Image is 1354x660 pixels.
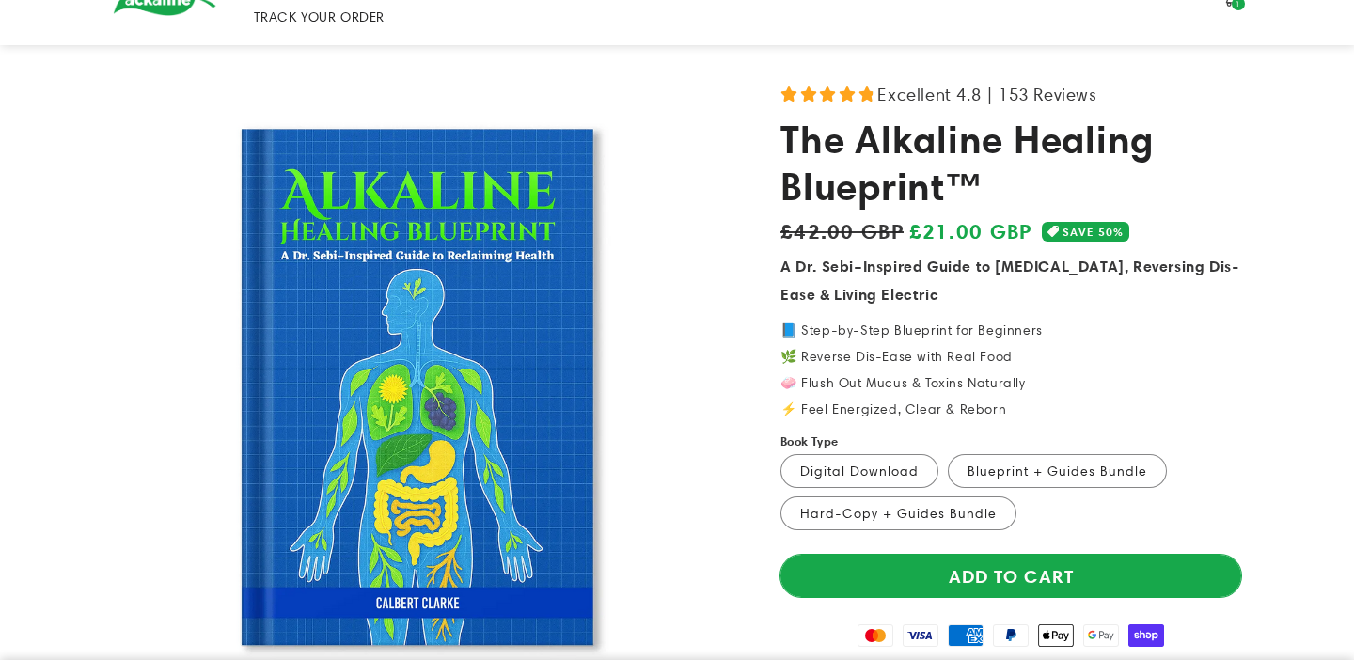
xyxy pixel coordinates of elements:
[780,555,1241,597] button: Add to cart
[877,79,1096,110] span: Excellent 4.8 | 153 Reviews
[948,454,1167,488] label: Blueprint + Guides Bundle
[780,454,938,488] label: Digital Download
[1063,222,1124,242] span: SAVE 50%
[780,215,904,246] s: £42.00 GBP
[780,496,1016,530] label: Hard-Copy + Guides Bundle
[780,323,1241,416] p: 📘 Step-by-Step Blueprint for Beginners 🌿 Reverse Dis-Ease with Real Food 🧼 Flush Out Mucus & Toxi...
[780,116,1241,211] h1: The Alkaline Healing Blueprint™
[909,215,1032,247] span: £21.00 GBP
[780,432,839,451] label: Book Type
[254,8,386,25] span: TRACK YOUR ORDER
[780,257,1238,304] strong: A Dr. Sebi–Inspired Guide to [MEDICAL_DATA], Reversing Dis-Ease & Living Electric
